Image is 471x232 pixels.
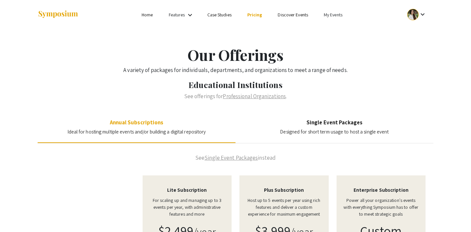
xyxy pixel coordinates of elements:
[324,12,342,18] a: My Events
[246,187,322,193] h4: Plus Subscription
[343,197,419,218] p: Power all your organization's events with everything Symposium has to offer to meet strategic goals
[278,12,308,18] a: Discover Events
[67,129,206,135] span: Ideal for hosting multiple events and/or building a digital repository
[246,197,322,218] p: Host up to 5 events per year using rich features and deliver a custom experience for maximum enga...
[38,154,433,162] p: See instead
[142,12,153,18] a: Home
[186,11,194,19] mat-icon: Expand Features list
[184,93,287,100] span: See offerings for .
[247,12,262,18] a: Pricing
[149,197,225,218] p: For scaling up and managing up to 3 events per year, with administrative features and more
[204,154,258,161] a: Single Event Packages
[223,93,286,100] a: Professional Organizations
[419,10,427,18] mat-icon: Expand account dropdown
[5,203,28,227] iframe: Chat
[169,12,185,18] a: Features
[343,187,419,193] h4: Enterprise Subscription
[400,7,433,22] button: Expand account dropdown
[280,129,389,135] span: Designed for short term usage to host a single event
[207,12,232,18] a: Case Studies
[280,119,389,126] h4: Single Event Packages
[67,119,206,126] h4: Annual Subscriptions
[38,10,78,19] img: Symposium by ForagerOne
[149,187,225,193] h4: Lite Subscription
